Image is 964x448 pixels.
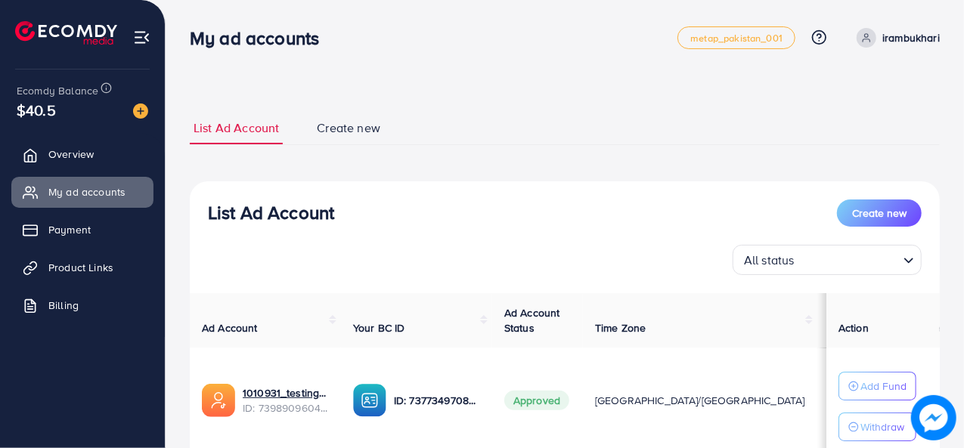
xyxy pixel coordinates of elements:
img: menu [133,29,150,46]
div: <span class='underline'>1010931_testing products_1722692892755</span></br>7398909604979277841 [243,385,329,416]
span: Action [838,320,869,335]
span: $40.5 [17,99,56,121]
p: Add Fund [860,377,907,395]
span: Approved [504,391,569,410]
div: Search for option [733,245,922,275]
span: All status [741,249,798,271]
img: ic-ads-acc.e4c84228.svg [202,384,235,417]
span: Ecomdy Balance [17,83,98,98]
img: image [911,395,956,440]
span: ID: 7398909604979277841 [243,400,329,416]
span: List Ad Account [194,119,279,137]
h3: List Ad Account [208,202,334,224]
a: Billing [11,290,153,320]
span: Billing [48,298,79,313]
span: Overview [48,147,94,162]
span: metap_pakistan_001 [690,33,783,43]
img: ic-ba-acc.ded83a64.svg [353,384,386,417]
span: [GEOGRAPHIC_DATA]/[GEOGRAPHIC_DATA] [595,393,805,408]
a: Overview [11,139,153,169]
button: Add Fund [838,372,916,400]
a: Product Links [11,252,153,283]
button: Create new [837,199,922,227]
a: irambukhari [851,28,940,48]
img: image [133,104,148,119]
h3: My ad accounts [190,27,331,49]
a: 1010931_testing products_1722692892755 [243,385,329,400]
span: Payment [48,222,91,237]
input: Search for option [799,246,897,271]
p: Withdraw [860,418,904,436]
p: ID: 7377349708576243728 [394,391,480,409]
a: metap_pakistan_001 [677,26,795,49]
a: My ad accounts [11,177,153,207]
img: logo [15,21,117,45]
p: irambukhari [882,29,940,47]
a: Payment [11,215,153,245]
span: Ad Account Status [504,305,560,335]
span: Create new [317,119,380,137]
span: Create new [852,205,907,221]
span: Time Zone [595,320,646,335]
span: Your BC ID [353,320,405,335]
button: Withdraw [838,412,916,441]
span: Ad Account [202,320,258,335]
span: My ad accounts [48,184,126,199]
span: Product Links [48,260,113,275]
